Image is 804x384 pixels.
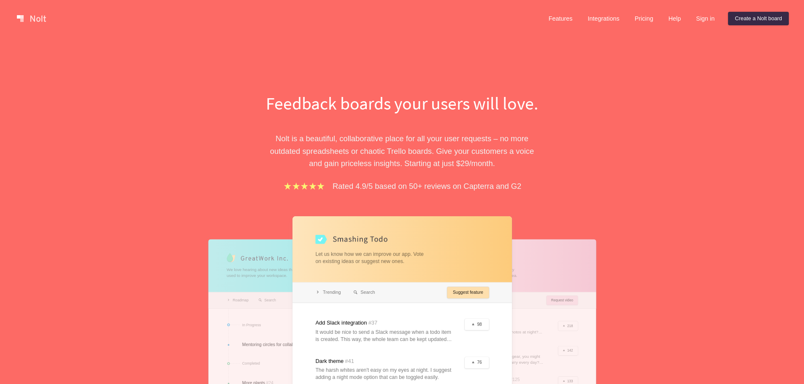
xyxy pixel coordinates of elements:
[662,12,688,25] a: Help
[581,12,626,25] a: Integrations
[542,12,579,25] a: Features
[333,180,521,192] p: Rated 4.9/5 based on 50+ reviews on Capterra and G2
[257,91,548,115] h1: Feedback boards your users will love.
[283,181,326,191] img: stars.b067e34983.png
[628,12,660,25] a: Pricing
[689,12,721,25] a: Sign in
[728,12,789,25] a: Create a Nolt board
[257,132,548,169] p: Nolt is a beautiful, collaborative place for all your user requests – no more outdated spreadshee...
